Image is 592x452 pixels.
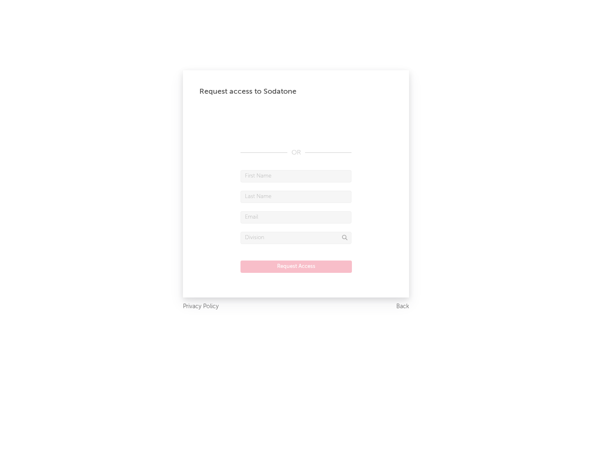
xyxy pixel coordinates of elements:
a: Privacy Policy [183,302,219,312]
input: Email [240,211,351,224]
input: Division [240,232,351,244]
a: Back [396,302,409,312]
button: Request Access [240,261,352,273]
input: First Name [240,170,351,182]
input: Last Name [240,191,351,203]
div: OR [240,148,351,158]
div: Request access to Sodatone [199,87,393,97]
